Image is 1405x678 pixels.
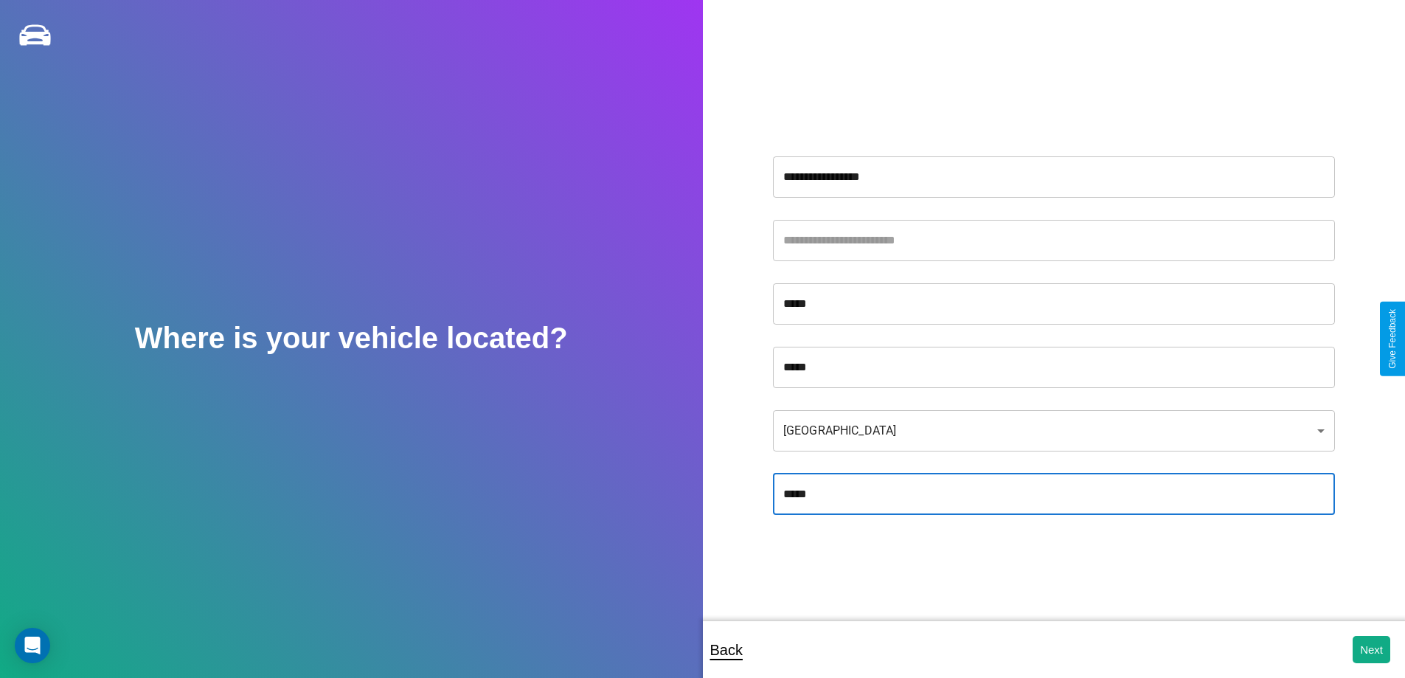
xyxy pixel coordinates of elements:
[1387,309,1398,369] div: Give Feedback
[1353,636,1390,663] button: Next
[773,410,1335,452] div: [GEOGRAPHIC_DATA]
[15,628,50,663] div: Open Intercom Messenger
[135,322,568,355] h2: Where is your vehicle located?
[710,637,743,663] p: Back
